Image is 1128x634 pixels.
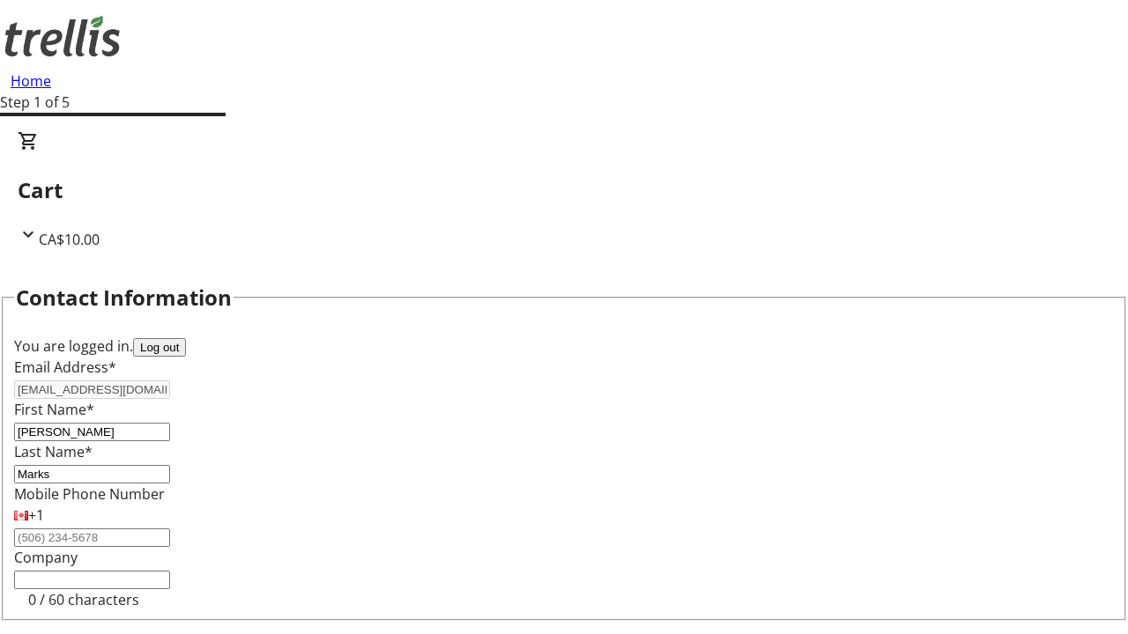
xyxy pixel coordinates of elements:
h2: Cart [18,174,1110,206]
label: Email Address* [14,358,116,377]
tr-character-limit: 0 / 60 characters [28,590,139,609]
button: Log out [133,338,186,357]
span: CA$10.00 [39,230,100,249]
label: Company [14,548,78,567]
input: (506) 234-5678 [14,528,170,547]
div: You are logged in. [14,335,1114,357]
div: CartCA$10.00 [18,130,1110,250]
label: First Name* [14,400,94,419]
h2: Contact Information [16,282,232,313]
label: Last Name* [14,442,93,461]
label: Mobile Phone Number [14,484,165,504]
